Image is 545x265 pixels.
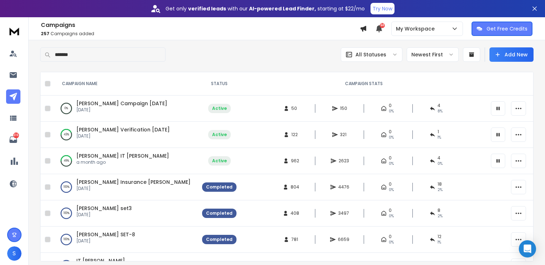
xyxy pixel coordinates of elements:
[407,47,459,62] button: Newest First
[291,132,298,138] span: 122
[373,5,392,12] p: Try Now
[438,187,443,193] span: 2 %
[212,158,227,164] div: Active
[249,5,316,12] strong: AI-powered Lead Finder,
[380,23,385,28] span: 50
[438,208,440,213] span: 8
[63,236,70,243] p: 100 %
[76,159,169,165] p: a month ago
[291,158,299,164] span: 962
[64,157,69,164] p: 49 %
[438,213,443,219] span: 2 %
[355,51,386,58] p: All Statuses
[338,210,349,216] span: 3497
[389,103,392,108] span: 0
[76,238,135,244] p: [DATE]
[53,148,198,174] td: 49%[PERSON_NAME] IT [PERSON_NAME]a month ago
[339,158,349,164] span: 2623
[76,186,191,191] p: [DATE]
[53,227,198,253] td: 100%[PERSON_NAME] SET-8[DATE]
[206,237,233,242] div: Completed
[487,25,527,32] p: Get Free Credits
[212,106,227,111] div: Active
[389,187,394,193] span: 0%
[64,105,68,112] p: 0 %
[291,237,298,242] span: 781
[389,208,392,213] span: 0
[389,161,394,167] span: 0%
[389,181,392,187] span: 0
[76,205,132,212] a: [PERSON_NAME] set3
[438,161,443,167] span: 0 %
[389,155,392,161] span: 0
[519,240,536,257] div: Open Intercom Messenger
[438,240,441,245] span: 1 %
[338,237,349,242] span: 6659
[41,21,360,29] h1: Campaigns
[389,135,394,140] span: 0%
[291,106,298,111] span: 50
[76,107,167,113] p: [DATE]
[389,213,394,219] span: 0%
[472,22,532,36] button: Get Free Credits
[389,234,392,240] span: 0
[76,126,170,133] a: [PERSON_NAME] Verification [DATE]
[438,155,440,161] span: 4
[41,31,360,37] p: Campaigns added
[53,200,198,227] td: 100%[PERSON_NAME] set3[DATE]
[338,184,349,190] span: 4476
[396,25,438,32] p: My Workspace
[76,212,132,218] p: [DATE]
[291,184,299,190] span: 804
[63,210,70,217] p: 100 %
[206,184,233,190] div: Completed
[340,106,347,111] span: 150
[76,133,170,139] p: [DATE]
[166,5,365,12] p: Get only with our starting at $22/mo
[188,5,226,12] strong: verified leads
[7,246,21,261] button: S
[6,132,20,147] a: 316
[438,108,443,114] span: 8 %
[76,100,167,107] a: [PERSON_NAME] Campaign [DATE]
[291,210,299,216] span: 408
[212,132,227,138] div: Active
[206,210,233,216] div: Completed
[389,129,392,135] span: 0
[13,132,19,138] p: 316
[438,135,441,140] span: 1 %
[438,103,440,108] span: 4
[241,72,487,96] th: CAMPAIGN STATS
[53,174,198,200] td: 100%[PERSON_NAME] Insurance [PERSON_NAME][DATE]
[76,152,169,159] a: [PERSON_NAME] IT [PERSON_NAME]
[489,47,534,62] button: Add New
[53,122,198,148] td: 43%[PERSON_NAME] Verification [DATE][DATE]
[63,183,70,191] p: 100 %
[438,129,439,135] span: 1
[76,178,191,186] a: [PERSON_NAME] Insurance [PERSON_NAME]
[389,240,394,245] span: 0%
[389,108,394,114] span: 0%
[198,72,241,96] th: STATUS
[340,132,347,138] span: 321
[7,24,21,38] img: logo
[53,72,198,96] th: CAMPAIGN NAME
[370,3,395,14] button: Try Now
[64,131,69,138] p: 43 %
[76,231,135,238] a: [PERSON_NAME] SET-8
[53,96,198,122] td: 0%[PERSON_NAME] Campaign [DATE][DATE]
[438,181,442,187] span: 18
[438,234,441,240] span: 12
[76,257,125,264] a: IT [PERSON_NAME]
[41,31,49,37] span: 257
